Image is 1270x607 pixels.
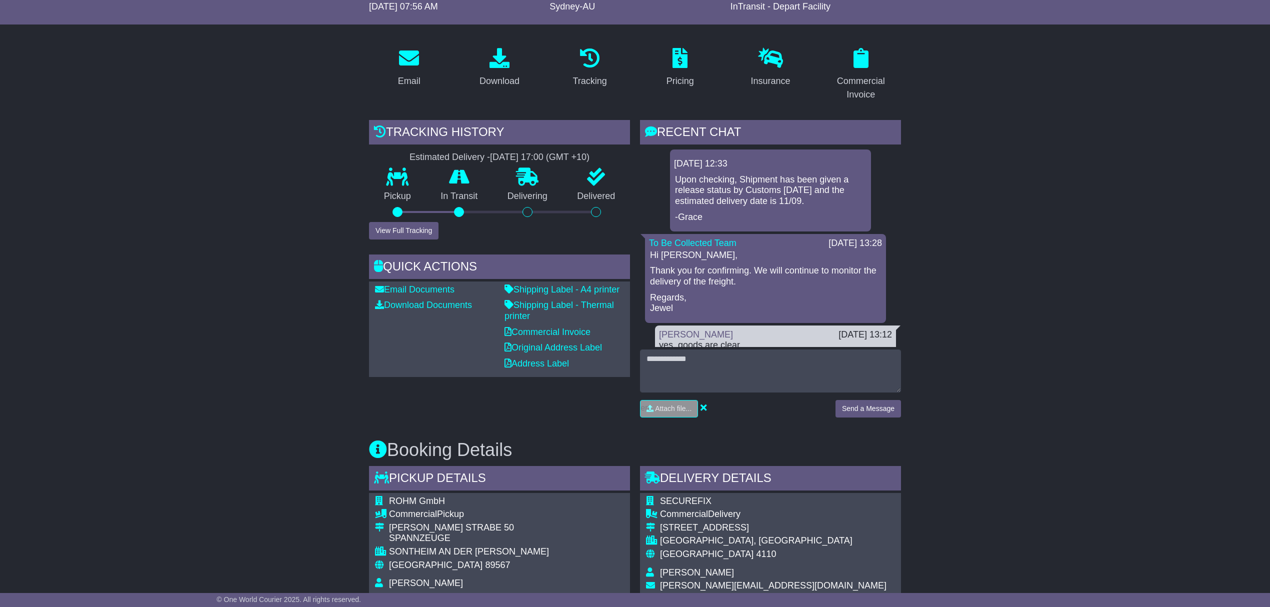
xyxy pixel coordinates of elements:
[730,1,830,11] span: InTransit - Depart Facility
[750,74,790,88] div: Insurance
[389,522,624,533] div: [PERSON_NAME] STRABE 50
[369,440,901,460] h3: Booking Details
[485,560,510,570] span: 89567
[389,546,624,557] div: SONTHEIM AN DER [PERSON_NAME]
[369,1,438,11] span: [DATE] 07:56 AM
[660,549,753,559] span: [GEOGRAPHIC_DATA]
[504,327,590,337] a: Commercial Invoice
[389,560,482,570] span: [GEOGRAPHIC_DATA]
[827,74,894,101] div: Commercial Invoice
[369,152,630,163] div: Estimated Delivery -
[504,358,569,368] a: Address Label
[369,191,426,202] p: Pickup
[675,212,866,223] p: -Grace
[650,250,881,261] p: Hi [PERSON_NAME],
[473,44,526,91] a: Download
[659,340,892,351] div: yes, goods are clear
[369,466,630,493] div: Pickup Details
[398,74,420,88] div: Email
[835,400,901,417] button: Send a Message
[660,509,708,519] span: Commercial
[369,254,630,281] div: Quick Actions
[838,329,892,340] div: [DATE] 13:12
[504,284,619,294] a: Shipping Label - A4 printer
[650,292,881,314] p: Regards, Jewel
[492,191,562,202] p: Delivering
[369,222,438,239] button: View Full Tracking
[660,44,700,91] a: Pricing
[674,158,867,169] div: [DATE] 12:33
[504,342,602,352] a: Original Address Label
[504,300,614,321] a: Shipping Label - Thermal printer
[820,44,901,105] a: Commercial Invoice
[375,284,454,294] a: Email Documents
[375,300,472,310] a: Download Documents
[566,44,613,91] a: Tracking
[660,522,886,533] div: [STREET_ADDRESS]
[216,595,361,603] span: © One World Courier 2025. All rights reserved.
[640,120,901,147] div: RECENT CHAT
[389,496,445,506] span: ROHM GmbH
[479,74,519,88] div: Download
[650,265,881,287] p: Thank you for confirming. We will continue to monitor the delivery of the freight.
[660,535,886,546] div: [GEOGRAPHIC_DATA], [GEOGRAPHIC_DATA]
[660,509,886,520] div: Delivery
[640,466,901,493] div: Delivery Details
[666,74,694,88] div: Pricing
[562,191,630,202] p: Delivered
[675,174,866,207] p: Upon checking, Shipment has been given a release status by Customs [DATE] and the estimated deliv...
[389,509,437,519] span: Commercial
[660,496,711,506] span: SECUREFIX
[660,580,886,590] span: [PERSON_NAME][EMAIL_ADDRESS][DOMAIN_NAME]
[389,578,463,588] span: [PERSON_NAME]
[549,1,595,11] span: Sydney-AU
[389,509,624,520] div: Pickup
[490,152,589,163] div: [DATE] 17:00 (GMT +10)
[756,549,776,559] span: 4110
[660,567,734,577] span: [PERSON_NAME]
[649,238,736,248] a: To Be Collected Team
[744,44,796,91] a: Insurance
[391,44,427,91] a: Email
[426,191,493,202] p: In Transit
[659,329,733,339] a: [PERSON_NAME]
[369,120,630,147] div: Tracking history
[828,238,882,249] div: [DATE] 13:28
[573,74,607,88] div: Tracking
[389,533,624,544] div: SPANNZEUGE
